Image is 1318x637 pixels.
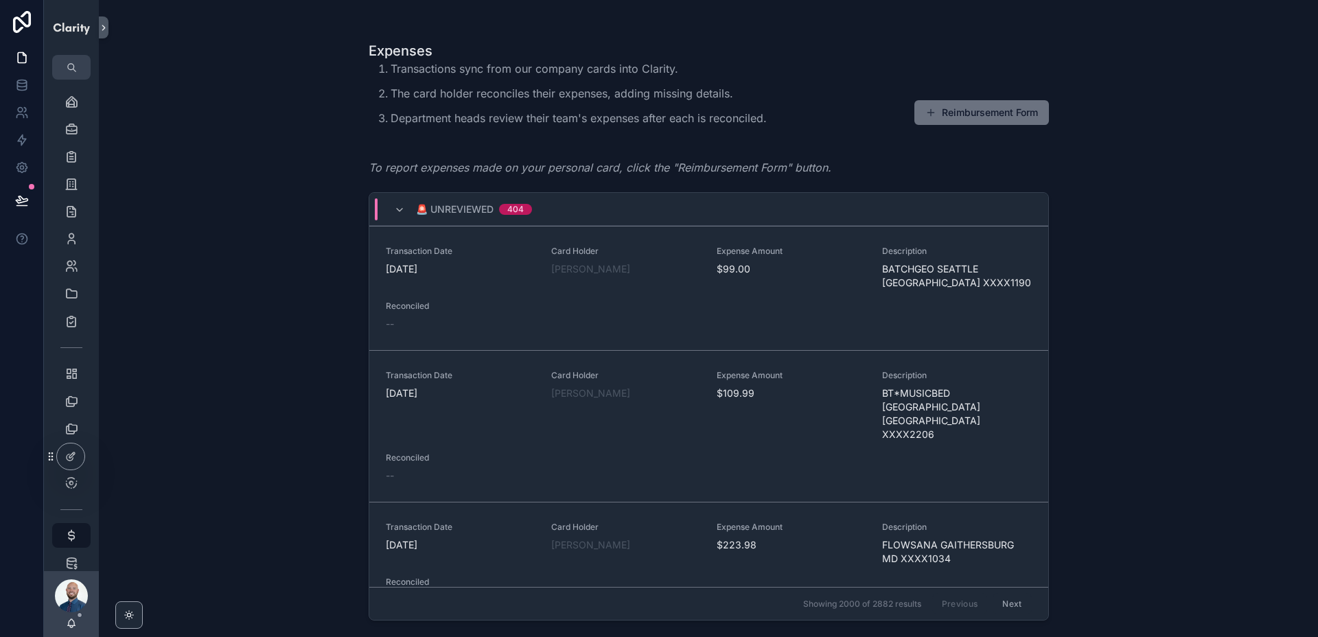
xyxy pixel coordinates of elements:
span: $223.98 [717,538,866,552]
span: [DATE] [386,262,535,276]
span: Expense Amount [717,522,866,533]
div: 404 [507,204,524,215]
span: Reconciled [386,452,535,463]
span: Card Holder [551,370,700,381]
a: Transaction Date[DATE]Card Holder[PERSON_NAME]Expense Amount$99.00DescriptionBATCHGEO SEATTLE [GE... [369,226,1048,350]
span: Expense Amount [717,246,866,257]
span: -- [386,317,394,331]
span: 🚨 Unreviewed [416,202,494,216]
span: BATCHGEO SEATTLE [GEOGRAPHIC_DATA] XXXX1190 [882,262,1031,290]
span: -- [386,469,394,483]
button: Reimbursement Form [914,100,1049,125]
span: Card Holder [551,246,700,257]
a: [PERSON_NAME] [551,538,630,552]
span: Transaction Date [386,522,535,533]
span: Description [882,522,1031,533]
a: [PERSON_NAME] [551,386,630,400]
p: Department heads review their team's expenses after each is reconciled. [391,110,831,126]
span: Reconciled [386,577,535,588]
a: [PERSON_NAME] [551,262,630,276]
p: ‎ [369,135,831,151]
span: Reconciled [386,301,535,312]
button: Next [993,593,1031,614]
a: Transaction Date[DATE]Card Holder[PERSON_NAME]Expense Amount$109.99DescriptionBT*MUSICBED [GEOGRA... [369,350,1048,502]
h1: Expenses [369,41,831,60]
img: App logo [52,16,91,38]
a: Transaction Date[DATE]Card Holder[PERSON_NAME]Expense Amount$223.98DescriptionFLOWSANA GAITHERSBU... [369,502,1048,626]
span: Transaction Date [386,370,535,381]
span: $99.00 [717,262,866,276]
span: Description [882,246,1031,257]
div: scrollable content [44,80,99,571]
p: Transactions sync from our company cards into Clarity. [391,60,831,77]
span: Showing 2000 of 2882 results [803,599,921,610]
em: To report expenses made on your personal card, click the "Reimbursement Form" button. [369,161,831,174]
span: [DATE] [386,386,535,400]
span: Card Holder [551,522,700,533]
span: Transaction Date [386,246,535,257]
span: Description [882,370,1031,381]
p: The card holder reconciles their expenses, adding missing details. [391,85,831,102]
span: [DATE] [386,538,535,552]
span: $109.99 [717,386,866,400]
span: FLOWSANA GAITHERSBURG MD XXXX1034 [882,538,1031,566]
span: BT*MUSICBED [GEOGRAPHIC_DATA] [GEOGRAPHIC_DATA] XXXX2206 [882,386,1031,441]
span: Expense Amount [717,370,866,381]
